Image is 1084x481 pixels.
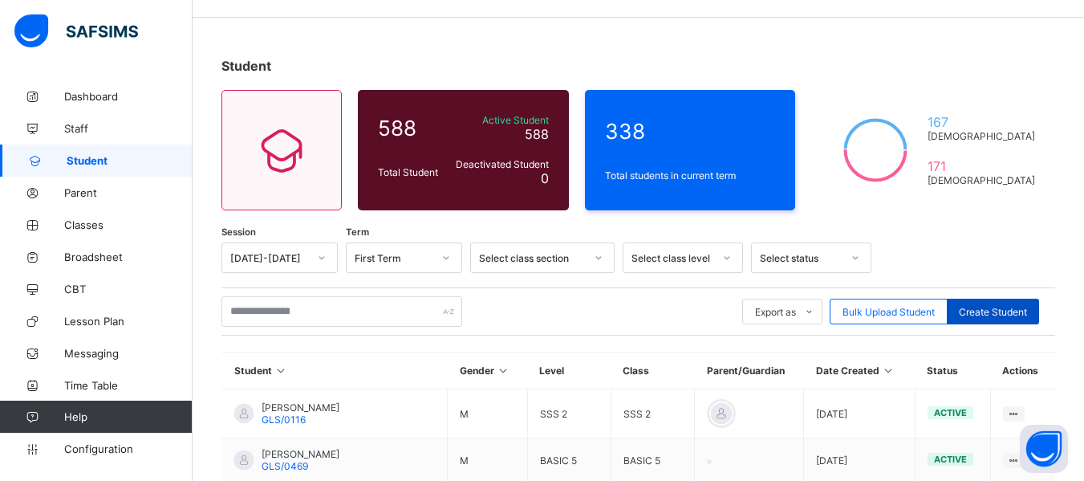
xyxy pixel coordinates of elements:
[64,442,192,455] span: Configuration
[611,389,694,438] td: SSS 2
[64,283,193,296] span: CBT
[64,410,192,423] span: Help
[882,365,895,377] i: Sort in Ascending Order
[67,154,193,167] span: Student
[448,389,528,438] td: M
[541,170,549,186] span: 0
[605,169,776,181] span: Total students in current term
[934,407,967,418] span: active
[497,365,510,377] i: Sort in Ascending Order
[64,218,193,231] span: Classes
[695,353,804,389] th: Parent/Guardian
[355,252,432,264] div: First Term
[64,379,193,392] span: Time Table
[262,460,308,472] span: GLS/0469
[64,347,193,360] span: Messaging
[611,353,694,389] th: Class
[605,119,776,144] span: 338
[959,306,1027,318] span: Create Student
[221,58,271,74] span: Student
[1020,425,1068,473] button: Open asap
[262,402,339,414] span: [PERSON_NAME]
[527,389,611,438] td: SSS 2
[14,14,138,48] img: safsims
[64,122,193,135] span: Staff
[64,251,193,263] span: Broadsheet
[262,414,306,426] span: GLS/0116
[448,353,528,389] th: Gender
[525,126,549,142] span: 588
[928,114,1035,130] span: 167
[934,454,967,465] span: active
[842,306,935,318] span: Bulk Upload Student
[804,353,915,389] th: Date Created
[221,226,256,238] span: Session
[479,252,585,264] div: Select class section
[222,353,448,389] th: Student
[453,158,549,170] span: Deactivated Student
[760,252,842,264] div: Select status
[346,226,369,238] span: Term
[990,353,1055,389] th: Actions
[262,448,339,460] span: [PERSON_NAME]
[64,90,193,103] span: Dashboard
[928,130,1035,142] span: [DEMOGRAPHIC_DATA]
[64,186,193,199] span: Parent
[755,306,796,318] span: Export as
[527,353,611,389] th: Level
[64,315,193,328] span: Lesson Plan
[928,174,1035,186] span: [DEMOGRAPHIC_DATA]
[928,158,1035,174] span: 171
[230,252,308,264] div: [DATE]-[DATE]
[804,389,915,438] td: [DATE]
[274,365,288,377] i: Sort in Ascending Order
[374,162,449,182] div: Total Student
[631,252,713,264] div: Select class level
[453,114,549,126] span: Active Student
[378,116,445,141] span: 588
[915,353,990,389] th: Status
